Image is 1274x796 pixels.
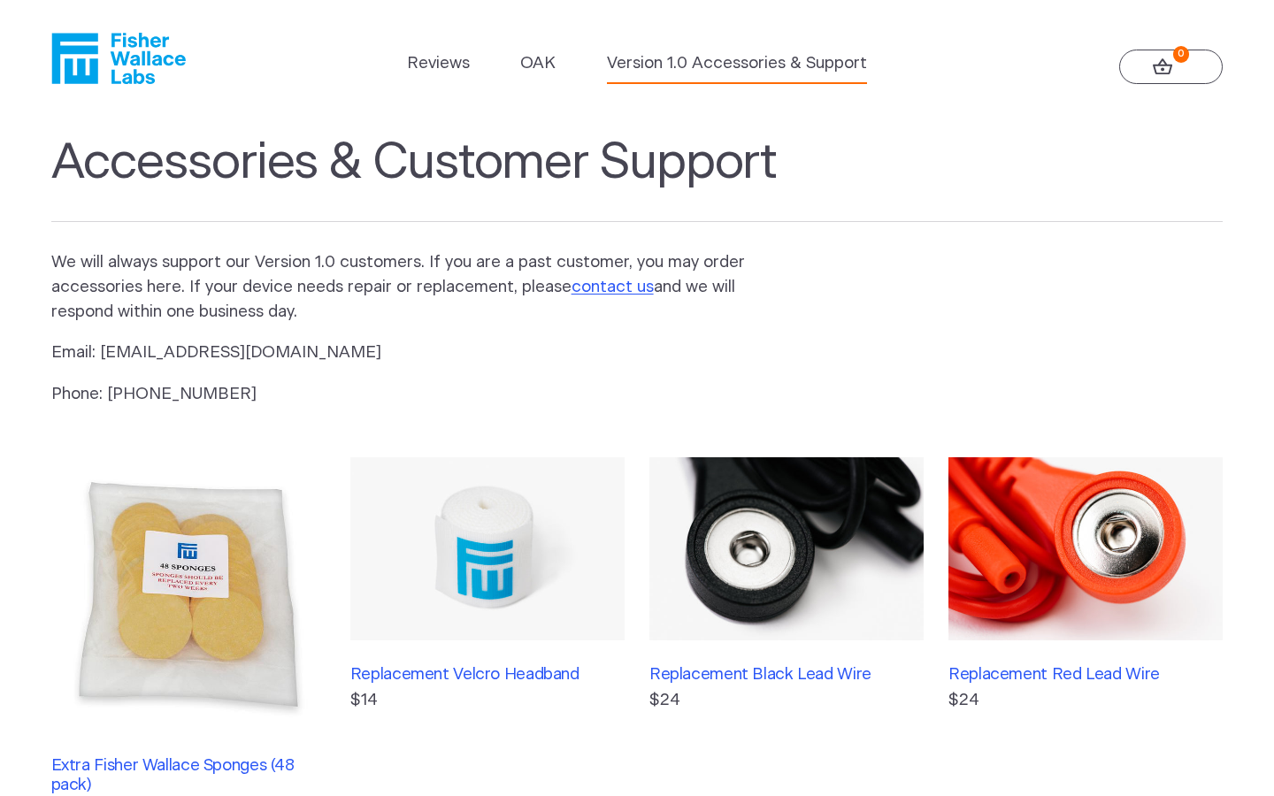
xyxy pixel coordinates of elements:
[948,688,1223,713] p: $24
[649,457,924,640] img: Replacement Black Lead Wire
[1173,46,1190,63] strong: 0
[51,382,773,407] p: Phone: [PHONE_NUMBER]
[51,250,773,325] p: We will always support our Version 1.0 customers. If you are a past customer, you may order acces...
[607,51,867,76] a: Version 1.0 Accessories & Support
[51,457,326,731] img: Extra Fisher Wallace Sponges (48 pack)
[51,341,773,365] p: Email: [EMAIL_ADDRESS][DOMAIN_NAME]
[948,457,1223,640] img: Replacement Red Lead Wire
[1119,50,1224,85] a: 0
[948,665,1223,685] h3: Replacement Red Lead Wire
[51,134,1224,222] h1: Accessories & Customer Support
[51,756,326,796] h3: Extra Fisher Wallace Sponges (48 pack)
[520,51,556,76] a: OAK
[649,688,924,713] p: $24
[51,33,186,84] a: Fisher Wallace
[350,457,625,640] img: Replacement Velcro Headband
[407,51,470,76] a: Reviews
[649,665,924,685] h3: Replacement Black Lead Wire
[350,665,625,685] h3: Replacement Velcro Headband
[572,279,654,295] a: contact us
[350,688,625,713] p: $14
